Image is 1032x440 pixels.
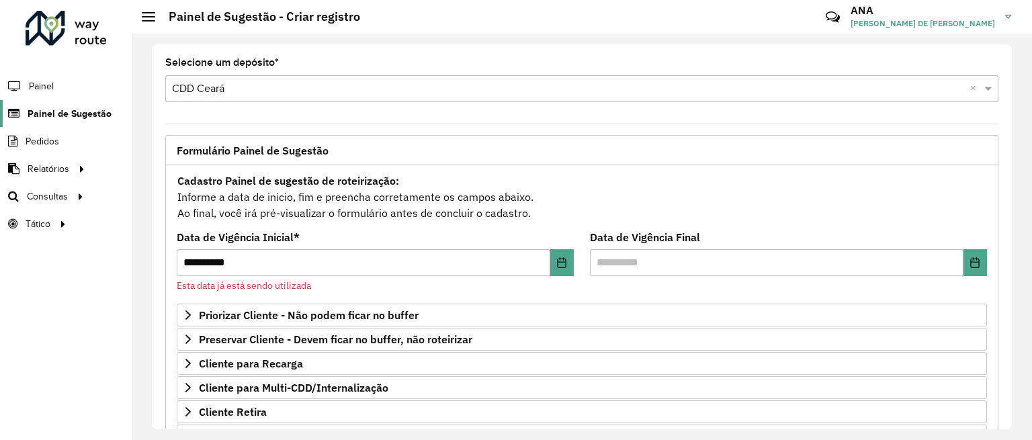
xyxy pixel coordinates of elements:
formly-validation-message: Esta data já está sendo utilizada [177,279,311,292]
h3: ANA [851,4,995,17]
span: [PERSON_NAME] DE [PERSON_NAME] [851,17,995,30]
span: Cliente para Recarga [199,358,303,369]
a: Cliente para Multi-CDD/Internalização [177,376,987,399]
div: Informe a data de inicio, fim e preencha corretamente os campos abaixo. Ao final, você irá pré-vi... [177,172,987,222]
span: Painel de Sugestão [28,107,112,121]
a: Cliente para Recarga [177,352,987,375]
label: Selecione um depósito [165,54,279,71]
span: Pedidos [26,134,59,148]
span: Formulário Painel de Sugestão [177,145,329,156]
span: Consultas [27,189,68,204]
span: Painel [29,79,54,93]
h2: Painel de Sugestão - Criar registro [155,9,360,24]
strong: Cadastro Painel de sugestão de roteirização: [177,174,399,187]
span: Cliente Retira [199,406,267,417]
a: Priorizar Cliente - Não podem ficar no buffer [177,304,987,326]
button: Choose Date [963,249,987,276]
button: Choose Date [550,249,574,276]
label: Data de Vigência Final [590,229,700,245]
a: Cliente Retira [177,400,987,423]
span: Priorizar Cliente - Não podem ficar no buffer [199,310,419,320]
span: Cliente para Multi-CDD/Internalização [199,382,388,393]
a: Preservar Cliente - Devem ficar no buffer, não roteirizar [177,328,987,351]
span: Preservar Cliente - Devem ficar no buffer, não roteirizar [199,334,472,345]
span: Relatórios [28,162,69,176]
span: Tático [26,217,50,231]
label: Data de Vigência Inicial [177,229,300,245]
a: Contato Rápido [818,3,847,32]
span: Clear all [970,81,982,97]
